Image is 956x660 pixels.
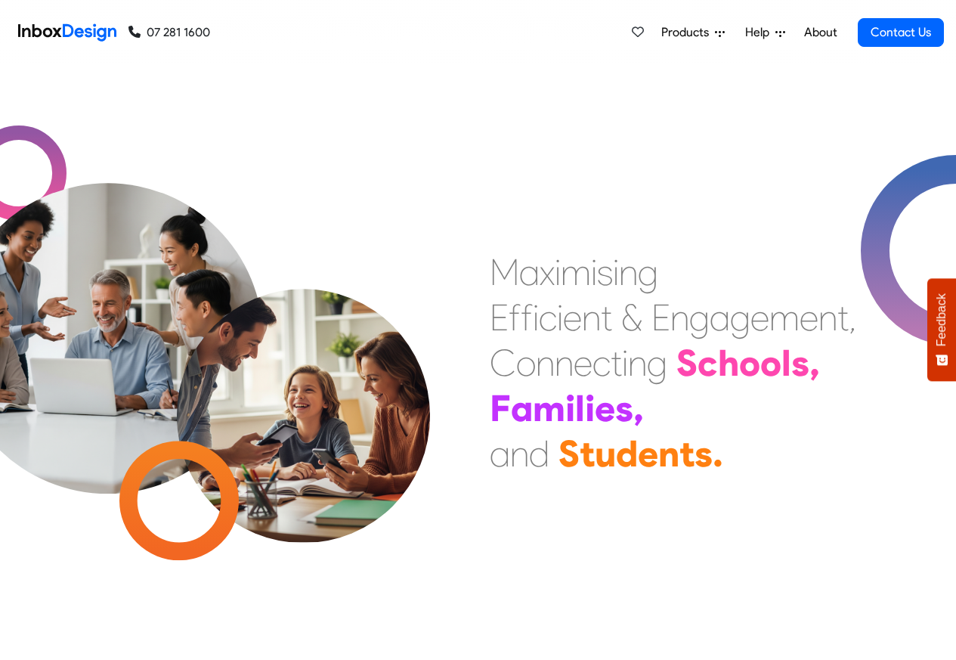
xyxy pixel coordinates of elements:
div: e [563,295,582,340]
div: g [638,249,658,295]
div: i [533,295,539,340]
div: . [713,431,723,476]
div: m [561,249,591,295]
div: i [585,386,595,431]
div: Maximising Efficient & Engagement, Connecting Schools, Families, and Students. [490,249,856,476]
div: a [490,431,510,476]
div: n [670,295,689,340]
div: i [622,340,628,386]
div: & [621,295,642,340]
div: , [809,340,820,386]
div: e [574,340,592,386]
div: l [575,386,585,431]
div: t [601,295,612,340]
div: t [611,340,622,386]
div: a [519,249,540,295]
button: Feedback - Show survey [927,278,956,381]
div: t [679,431,695,476]
div: o [760,340,781,386]
div: s [695,431,713,476]
div: n [536,340,555,386]
div: E [490,295,509,340]
div: M [490,249,519,295]
a: Contact Us [858,18,944,47]
div: , [849,295,856,340]
span: Products [661,23,715,42]
div: f [509,295,521,340]
div: o [739,340,760,386]
span: Help [745,23,775,42]
div: e [800,295,818,340]
a: About [800,17,841,48]
a: Help [739,17,791,48]
div: c [539,295,557,340]
div: S [558,431,580,476]
div: t [580,431,595,476]
div: S [676,340,698,386]
div: x [540,249,555,295]
div: e [750,295,769,340]
div: a [710,295,730,340]
div: m [533,386,565,431]
div: i [557,295,563,340]
div: E [651,295,670,340]
div: h [718,340,739,386]
div: c [592,340,611,386]
div: e [638,431,658,476]
div: s [615,386,633,431]
div: F [490,386,511,431]
div: i [591,249,597,295]
a: 07 281 1600 [128,23,210,42]
img: parents_with_child.png [145,226,462,543]
div: f [521,295,533,340]
span: Feedback [935,293,948,346]
div: u [595,431,616,476]
div: g [647,340,667,386]
div: e [595,386,615,431]
div: d [616,431,638,476]
div: , [633,386,644,431]
div: s [791,340,809,386]
div: i [555,249,561,295]
div: g [689,295,710,340]
div: n [510,431,529,476]
div: n [818,295,837,340]
a: Products [655,17,731,48]
div: d [529,431,549,476]
div: n [628,340,647,386]
div: n [555,340,574,386]
div: i [565,386,575,431]
div: g [730,295,750,340]
div: n [582,295,601,340]
div: s [597,249,613,295]
div: i [613,249,619,295]
div: t [837,295,849,340]
div: n [658,431,679,476]
div: l [781,340,791,386]
div: m [769,295,800,340]
div: C [490,340,516,386]
div: n [619,249,638,295]
div: a [511,386,533,431]
div: o [516,340,536,386]
div: c [698,340,718,386]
